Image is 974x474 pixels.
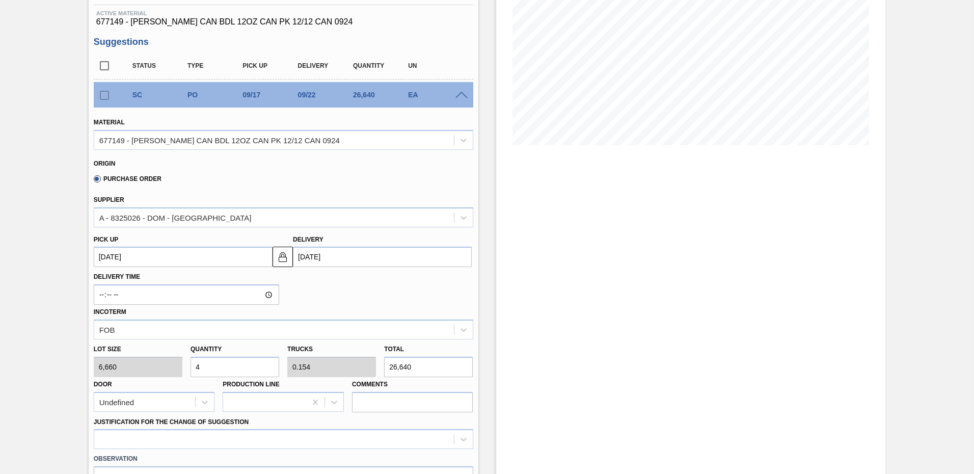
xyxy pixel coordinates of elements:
[94,308,126,315] label: Incoterm
[94,175,161,182] label: Purchase Order
[94,196,124,203] label: Supplier
[99,213,252,222] div: A - 8325026 - DOM - [GEOGRAPHIC_DATA]
[350,91,412,99] div: 26,640
[240,62,302,69] div: Pick up
[277,251,289,263] img: locked
[94,119,125,126] label: Material
[94,452,473,466] label: Observation
[405,91,467,99] div: EA
[223,381,279,388] label: Production Line
[240,91,302,99] div: 09/17/2025
[293,247,472,267] input: mm/dd/yyyy
[350,62,412,69] div: Quantity
[295,91,357,99] div: 09/22/2025
[94,236,119,243] label: Pick up
[94,247,273,267] input: mm/dd/yyyy
[295,62,357,69] div: Delivery
[94,342,182,357] label: Lot size
[99,398,134,406] div: Undefined
[96,10,471,16] span: Active Material
[99,136,340,144] div: 677149 - [PERSON_NAME] CAN BDL 12OZ CAN PK 12/12 CAN 0924
[99,325,115,334] div: FOB
[130,91,192,99] div: Suggestion Created
[130,62,192,69] div: Status
[405,62,467,69] div: UN
[384,346,404,353] label: Total
[94,160,116,167] label: Origin
[94,270,279,284] label: Delivery Time
[94,37,473,47] h3: Suggestions
[273,247,293,267] button: locked
[96,17,471,27] span: 677149 - [PERSON_NAME] CAN BDL 12OZ CAN PK 12/12 CAN 0924
[185,62,247,69] div: Type
[185,91,247,99] div: Purchase order
[191,346,222,353] label: Quantity
[352,377,473,392] label: Comments
[293,236,323,243] label: Delivery
[287,346,313,353] label: Trucks
[94,381,112,388] label: Door
[94,418,249,426] label: Justification for the Change of Suggestion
